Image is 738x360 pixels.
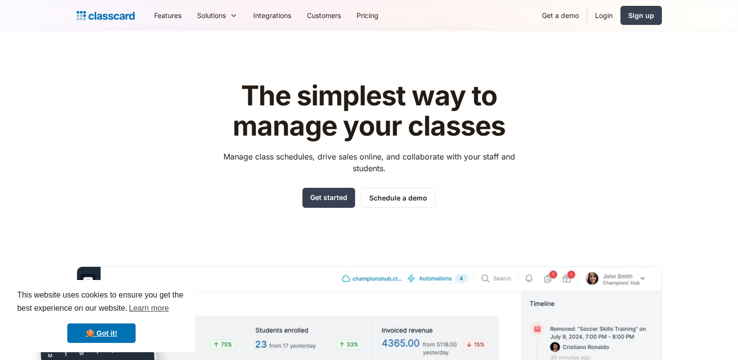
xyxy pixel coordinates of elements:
[8,280,195,352] div: cookieconsent
[628,10,654,20] div: Sign up
[67,323,136,343] a: dismiss cookie message
[361,188,436,208] a: Schedule a demo
[302,188,355,208] a: Get started
[214,81,524,141] h1: The simplest way to manage your classes
[245,4,299,26] a: Integrations
[17,289,186,316] span: This website uses cookies to ensure you get the best experience on our website.
[127,301,170,316] a: learn more about cookies
[146,4,189,26] a: Features
[214,151,524,174] p: Manage class schedules, drive sales online, and collaborate with your staff and students.
[197,10,226,20] div: Solutions
[620,6,662,25] a: Sign up
[587,4,620,26] a: Login
[349,4,386,26] a: Pricing
[534,4,587,26] a: Get a demo
[77,9,135,22] a: home
[189,4,245,26] div: Solutions
[299,4,349,26] a: Customers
